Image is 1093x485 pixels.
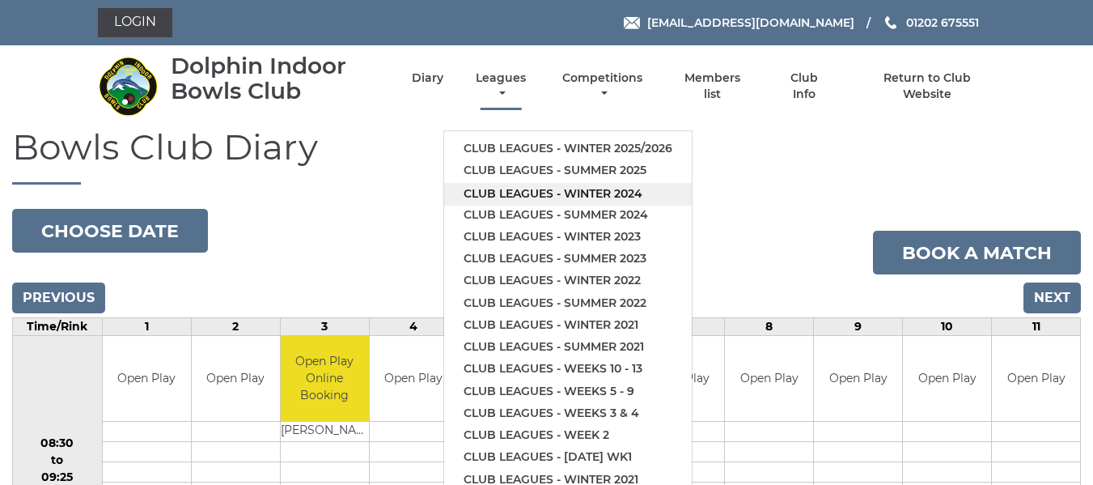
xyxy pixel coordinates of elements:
[559,70,647,102] a: Competitions
[102,318,191,336] td: 1
[444,381,692,402] a: Club leagues - Weeks 5 - 9
[675,70,749,102] a: Members list
[858,70,995,102] a: Return to Club Website
[624,14,854,32] a: Email [EMAIL_ADDRESS][DOMAIN_NAME]
[444,446,692,468] a: Club leagues - [DATE] wk1
[903,318,992,336] td: 10
[885,16,896,29] img: Phone us
[903,336,991,421] td: Open Play
[992,318,1081,336] td: 11
[444,358,692,380] a: Club leagues - Weeks 10 - 13
[814,318,903,336] td: 9
[370,336,458,421] td: Open Play
[444,424,692,446] a: Club leagues - Week 2
[98,8,172,37] a: Login
[369,318,458,336] td: 4
[647,15,854,30] span: [EMAIL_ADDRESS][DOMAIN_NAME]
[472,70,530,102] a: Leagues
[171,53,383,104] div: Dolphin Indoor Bowls Club
[444,402,692,424] a: Club leagues - Weeks 3 & 4
[992,336,1080,421] td: Open Play
[103,336,191,421] td: Open Play
[98,56,159,117] img: Dolphin Indoor Bowls Club
[883,14,979,32] a: Phone us 01202 675551
[13,318,103,336] td: Time/Rink
[12,283,105,313] input: Previous
[725,318,814,336] td: 8
[192,336,280,421] td: Open Play
[444,292,692,314] a: Club leagues - Summer 2022
[280,318,369,336] td: 3
[12,209,208,253] button: Choose date
[12,127,1081,185] h1: Bowls Club Diary
[444,248,692,270] a: Club leagues - Summer 2023
[624,17,640,29] img: Email
[444,183,692,205] a: Club leagues - Winter 2024
[444,138,692,160] a: Club leagues - Winter 2025/2026
[1023,283,1081,313] input: Next
[281,336,369,421] td: Open Play Online Booking
[906,15,979,30] span: 01202 675551
[814,336,902,421] td: Open Play
[444,204,692,226] a: Club leagues - Summer 2024
[281,421,369,441] td: [PERSON_NAME]
[873,231,1081,274] a: Book a match
[444,226,692,248] a: Club leagues - Winter 2023
[412,70,443,86] a: Diary
[191,318,280,336] td: 2
[778,70,831,102] a: Club Info
[444,336,692,358] a: Club leagues - Summer 2021
[444,160,692,181] a: Club leagues - Summer 2025
[444,270,692,291] a: Club leagues - Winter 2022
[725,336,813,421] td: Open Play
[444,314,692,336] a: Club leagues - Winter 2021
